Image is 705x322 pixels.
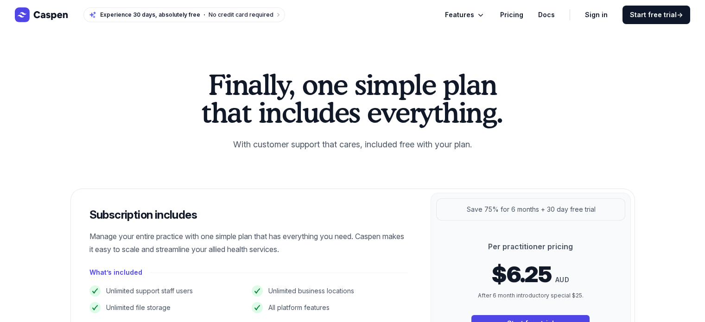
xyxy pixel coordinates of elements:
[471,241,590,252] p: Per practitioner pricing
[538,9,555,20] a: Docs
[83,7,285,22] a: Experience 30 days, absolutely freeNo credit card required
[197,137,508,152] p: With customer support that cares, included free with your plan.
[677,11,683,19] span: →
[100,11,200,19] span: Experience 30 days, absolutely free
[622,6,690,24] a: Start free trial
[89,208,408,222] h3: Subscription includes
[630,10,683,19] span: Start free trial
[492,263,552,285] span: $6.25
[197,70,508,126] h2: Finally, one simple plan that includes everything.
[89,302,246,313] li: Unlimited file storage
[89,230,408,256] p: Manage your entire practice with one simple plan that has everything you need. Caspen makes it ea...
[89,285,246,297] li: Unlimited support staff users
[555,274,569,285] span: AUD
[445,9,485,20] button: Features
[585,9,608,20] a: Sign in
[467,204,596,215] p: Save 75% for 6 months + 30 day free trial
[252,302,408,313] li: All platform features
[209,11,273,18] span: No credit card required
[471,291,590,300] p: After 6 month introductory special $25.
[252,285,408,297] li: Unlimited business locations
[445,9,474,20] span: Features
[89,267,142,278] h4: What’s included
[500,9,523,20] a: Pricing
